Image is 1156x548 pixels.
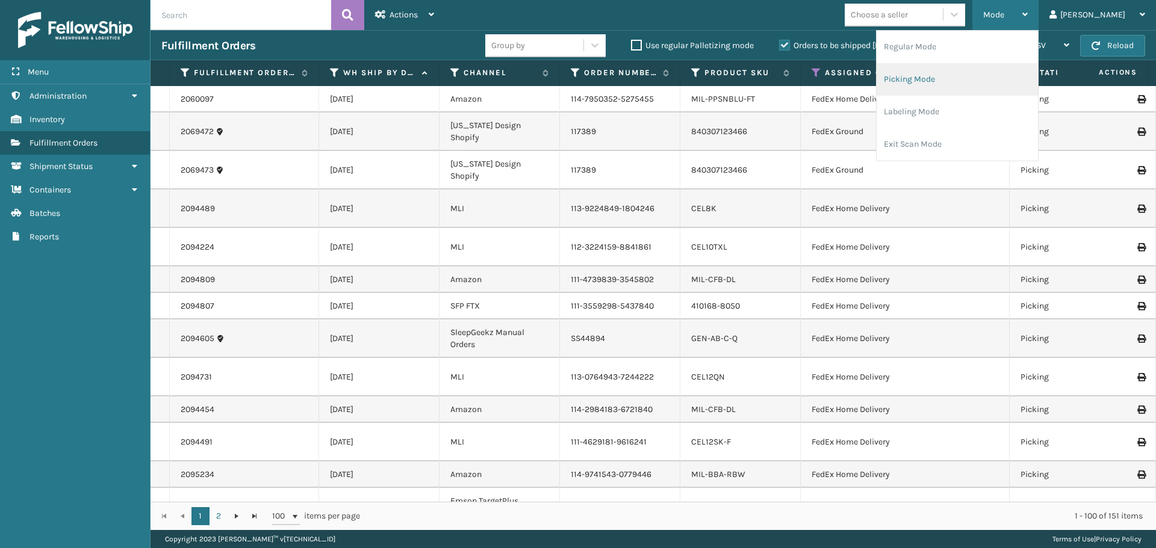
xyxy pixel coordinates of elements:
[30,114,65,125] span: Inventory
[691,94,755,104] a: MIL-PPSNBLU-FT
[704,67,777,78] label: Product SKU
[1137,302,1145,310] i: Print Label
[181,371,212,383] a: 2094731
[1080,35,1145,57] button: Reload
[319,293,440,319] td: [DATE]
[1010,293,1130,319] td: Picking
[560,358,680,396] td: 113-0764943-7244222
[246,507,264,525] a: Go to the last page
[18,12,132,48] img: logo
[181,469,214,481] a: 2095234
[801,488,1010,526] td: FedEx Home Delivery
[30,185,71,195] span: Containers
[440,86,560,112] td: Amazon
[161,38,255,53] h3: Fulfillment Orders
[272,507,360,525] span: items per page
[491,39,525,52] div: Group by
[181,333,214,345] a: 2094605
[801,112,1010,151] td: FedEx Ground
[319,86,440,112] td: [DATE]
[1010,189,1130,228] td: Picking
[440,488,560,526] td: Emson TargetPlus (Packing Slip Required)
[1137,438,1145,446] i: Print Label
[691,404,736,414] a: MIL-CFB-DL
[319,461,440,488] td: [DATE]
[801,151,1010,189] td: FedEx Ground
[560,86,680,112] td: 114-7950352-5275455
[877,31,1038,63] li: Regular Mode
[631,40,754,51] label: Use regular Palletizing mode
[228,507,246,525] a: Go to the next page
[181,501,215,513] a: 2094826
[1010,266,1130,293] td: Picking
[560,423,680,461] td: 111-4629181-9616241
[181,93,214,105] a: 2060097
[1010,461,1130,488] td: Picking
[801,86,1010,112] td: FedEx Home Delivery
[319,228,440,266] td: [DATE]
[1137,95,1145,103] i: Print Label
[1010,228,1130,266] td: Picking
[464,67,536,78] label: Channel
[560,228,680,266] td: 112-3224159-8841861
[691,301,740,311] a: 410168-8050
[319,266,440,293] td: [DATE]
[440,358,560,396] td: MLI
[1137,243,1145,251] i: Print Label
[1137,205,1145,213] i: Print Label
[691,165,747,175] a: 840307123466
[801,266,1010,293] td: FedEx Home Delivery
[691,274,736,285] a: MIL-CFB-DL
[560,461,680,488] td: 114-9741543-0779446
[1137,276,1145,284] i: Print Label
[1010,488,1130,526] td: Picking
[343,67,416,78] label: WH Ship By Date
[30,161,93,171] span: Shipment Status
[877,128,1038,161] li: Exit Scan Mode
[440,189,560,228] td: MLI
[30,138,98,148] span: Fulfillment Orders
[319,112,440,151] td: [DATE]
[560,151,680,189] td: 117389
[801,189,1010,228] td: FedEx Home Delivery
[1052,535,1094,543] a: Terms of Use
[1010,396,1130,423] td: Picking
[1137,373,1145,381] i: Print Label
[801,293,1010,319] td: FedEx Home Delivery
[779,40,896,51] label: Orders to be shipped [DATE]
[191,507,210,525] a: 1
[1137,166,1145,174] i: Print Label
[801,358,1010,396] td: FedEx Home Delivery
[319,423,440,461] td: [DATE]
[1010,423,1130,461] td: Picking
[232,511,241,521] span: Go to the next page
[851,8,908,21] div: Choose a seller
[801,396,1010,423] td: FedEx Home Delivery
[560,319,680,358] td: SS44894
[691,203,716,214] a: CEL8K
[801,228,1010,266] td: FedEx Home Delivery
[825,67,986,78] label: Assigned Carrier Service
[440,112,560,151] td: [US_STATE] Design Shopify
[165,530,335,548] p: Copyright 2023 [PERSON_NAME]™ v [TECHNICAL_ID]
[30,91,87,101] span: Administration
[377,510,1143,522] div: 1 - 100 of 151 items
[194,67,296,78] label: Fulfillment Order Id
[181,203,215,215] a: 2094489
[877,63,1038,96] li: Picking Mode
[691,437,731,447] a: CEL12SK-F
[1010,151,1130,189] td: Picking
[390,10,418,20] span: Actions
[560,396,680,423] td: 114-2984183-6721840
[801,319,1010,358] td: FedEx Home Delivery
[691,126,747,137] a: 840307123466
[30,208,60,218] span: Batches
[877,96,1038,128] li: Labeling Mode
[181,164,214,176] a: 2069473
[560,189,680,228] td: 113-9224849-1804246
[181,436,213,448] a: 2094491
[319,319,440,358] td: [DATE]
[440,396,560,423] td: Amazon
[801,461,1010,488] td: FedEx Home Delivery
[272,510,290,522] span: 100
